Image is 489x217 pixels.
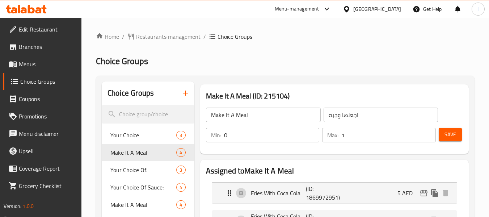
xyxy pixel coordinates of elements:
[3,21,82,38] a: Edit Restaurant
[3,142,82,160] a: Upsell
[177,149,185,156] span: 4
[218,32,252,41] span: Choice Groups
[176,148,185,157] div: Choices
[19,25,76,34] span: Edit Restaurant
[251,189,306,197] p: Fries With Coca Cola
[177,132,185,139] span: 3
[177,201,185,208] span: 4
[19,147,76,155] span: Upsell
[3,55,82,73] a: Menus
[102,196,194,213] div: Make It A Meal4
[19,95,76,103] span: Coupons
[108,88,154,99] h2: Choice Groups
[3,125,82,142] a: Menu disclaimer
[176,183,185,192] div: Choices
[306,184,343,202] p: (ID: 1869972951)
[110,183,176,192] span: Your Choice Of Sauce:
[4,201,21,211] span: Version:
[19,42,76,51] span: Branches
[444,130,456,139] span: Save
[102,105,194,124] input: search
[3,73,82,90] a: Choice Groups
[429,188,440,199] button: duplicate
[96,32,475,41] nav: breadcrumb
[20,77,76,86] span: Choice Groups
[418,188,429,199] button: edit
[177,184,185,191] span: 4
[19,129,76,138] span: Menu disclaimer
[212,183,457,204] div: Expand
[102,179,194,196] div: Your Choice Of Sauce:4
[176,131,185,139] div: Choices
[110,148,176,157] span: Make It A Meal
[110,166,176,174] span: Your Choice Of:
[102,144,194,161] div: Make It A Meal4
[206,179,463,207] li: Expand
[206,90,463,102] h3: Make It A Meal (ID: 215104)
[440,188,451,199] button: delete
[102,126,194,144] div: Your Choice3
[19,164,76,173] span: Coverage Report
[439,128,462,141] button: Save
[136,32,201,41] span: Restaurants management
[3,160,82,177] a: Coverage Report
[102,161,194,179] div: Your Choice Of:3
[19,112,76,121] span: Promotions
[96,32,119,41] a: Home
[177,167,185,174] span: 3
[19,60,76,68] span: Menus
[3,90,82,108] a: Coupons
[211,131,221,139] p: Min:
[110,200,176,209] span: Make It A Meal
[3,177,82,195] a: Grocery Checklist
[96,53,148,69] span: Choice Groups
[19,181,76,190] span: Grocery Checklist
[203,32,206,41] li: /
[22,201,34,211] span: 1.0.0
[206,166,463,176] h2: Assigned to Make It A Meal
[110,131,176,139] span: Your Choice
[3,38,82,55] a: Branches
[477,5,479,13] span: l
[176,200,185,209] div: Choices
[397,189,418,197] p: 5 AED
[327,131,338,139] p: Max:
[176,166,185,174] div: Choices
[127,32,201,41] a: Restaurants management
[353,5,401,13] div: [GEOGRAPHIC_DATA]
[122,32,125,41] li: /
[3,108,82,125] a: Promotions
[275,5,319,13] div: Menu-management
